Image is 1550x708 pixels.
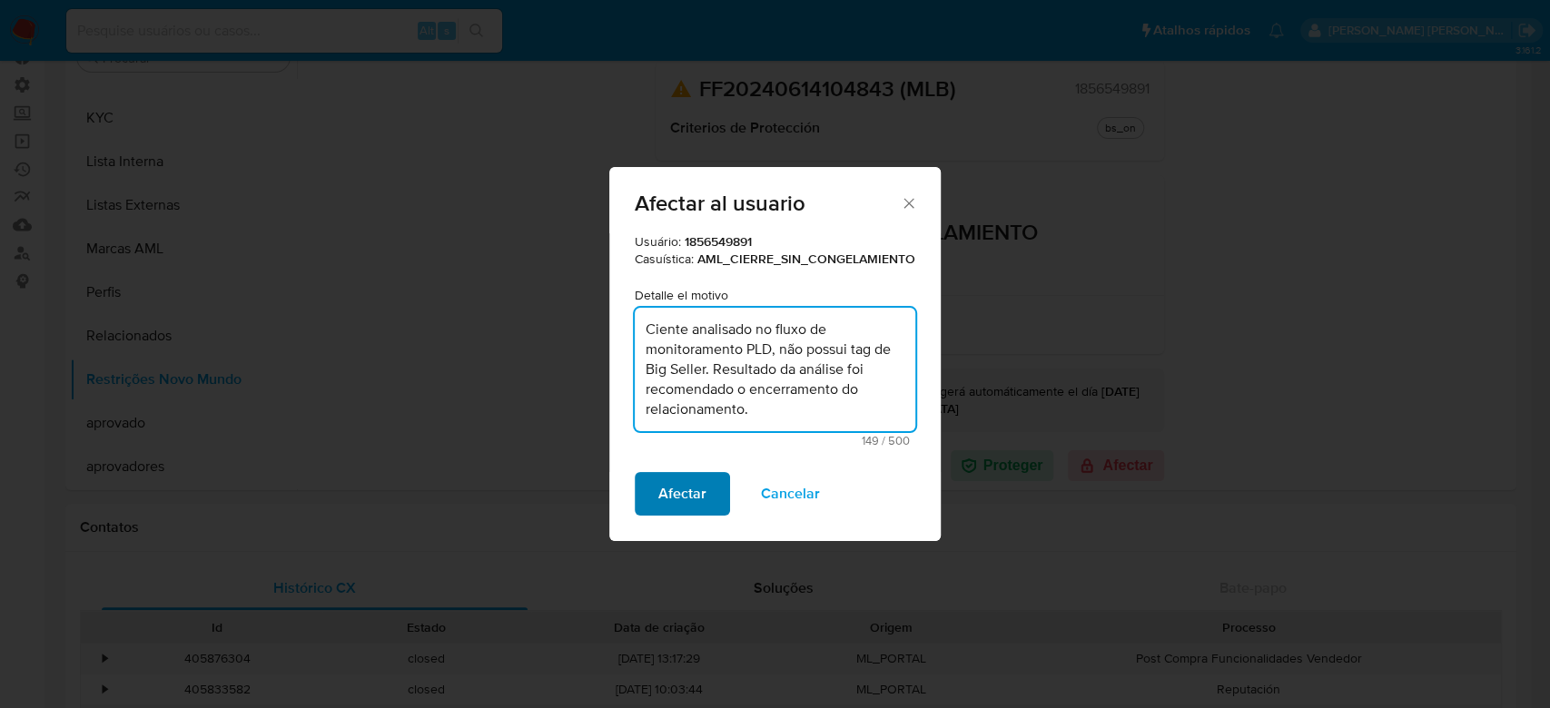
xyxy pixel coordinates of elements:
p: Casuística: [635,251,915,269]
span: Máximo de 500 caracteres [640,435,910,447]
button: Fechar [900,194,916,211]
textarea: Motivo [635,308,915,431]
strong: 1856549891 [685,232,752,251]
strong: AML_CIERRE_SIN_CONGELAMIENTO [697,250,915,268]
button: Cancelar [737,472,844,516]
span: Afectar al usuario [635,192,900,214]
span: Cancelar [761,474,820,514]
span: Afectar [658,474,706,514]
p: Usuário: [635,233,915,251]
button: Afectar [635,472,730,516]
p: Detalle el motivo [635,287,915,305]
